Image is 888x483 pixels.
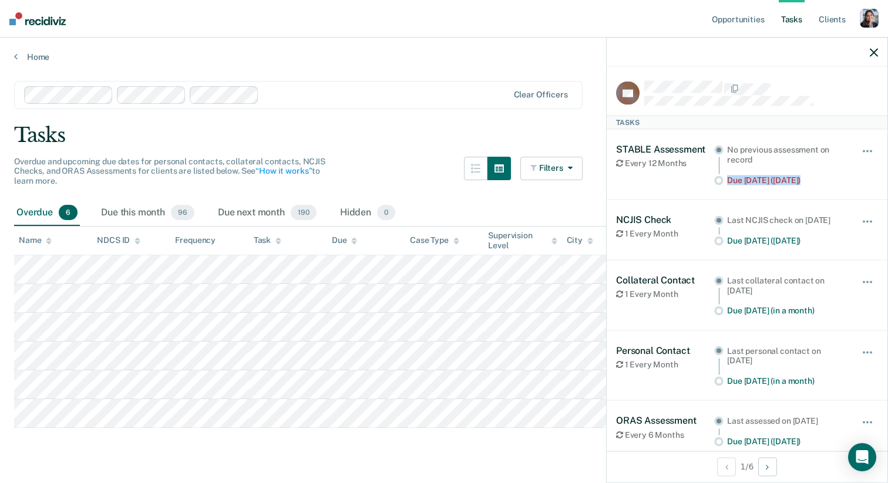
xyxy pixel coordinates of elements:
[338,200,398,226] div: Hidden
[171,205,194,220] span: 96
[332,235,358,245] div: Due
[717,457,736,476] button: Previous Client
[377,205,395,220] span: 0
[848,443,876,471] div: Open Intercom Messenger
[9,12,66,25] img: Recidiviz
[291,205,317,220] span: 190
[514,90,568,100] div: Clear officers
[19,235,52,245] div: Name
[616,289,714,299] div: 1 Every Month
[616,144,714,155] div: STABLE Assessment
[607,451,887,482] div: 1 / 6
[410,235,459,245] div: Case Type
[14,52,874,62] a: Home
[616,344,714,356] div: Personal Contact
[567,235,593,245] div: City
[616,274,714,285] div: Collateral Contact
[216,200,319,226] div: Due next month
[616,415,714,426] div: ORAS Assessment
[727,275,845,295] div: Last collateral contact on [DATE]
[97,235,140,245] div: NDCS ID
[59,205,78,220] span: 6
[607,115,887,129] div: Tasks
[616,214,714,225] div: NCJIS Check
[616,158,714,168] div: Every 12 Months
[727,416,845,426] div: Last assessed on [DATE]
[616,430,714,440] div: Every 6 Months
[255,166,312,175] a: “How it works”
[14,157,325,186] span: Overdue and upcoming due dates for personal contacts, collateral contacts, NCJIS Checks, and ORAS...
[727,235,845,245] div: Due [DATE] ([DATE])
[254,235,281,245] div: Task
[175,235,216,245] div: Frequency
[520,157,583,180] button: Filters
[727,346,845,366] div: Last personal contact on [DATE]
[758,457,777,476] button: Next Client
[727,215,845,225] div: Last NCJIS check on [DATE]
[14,123,874,147] div: Tasks
[616,229,714,239] div: 1 Every Month
[488,231,557,251] div: Supervision Level
[727,175,845,185] div: Due [DATE] ([DATE])
[616,359,714,369] div: 1 Every Month
[727,145,845,165] div: No previous assessment on record
[727,376,845,386] div: Due [DATE] (in a month)
[99,200,197,226] div: Due this month
[727,306,845,316] div: Due [DATE] (in a month)
[727,437,845,447] div: Due [DATE] ([DATE])
[14,200,80,226] div: Overdue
